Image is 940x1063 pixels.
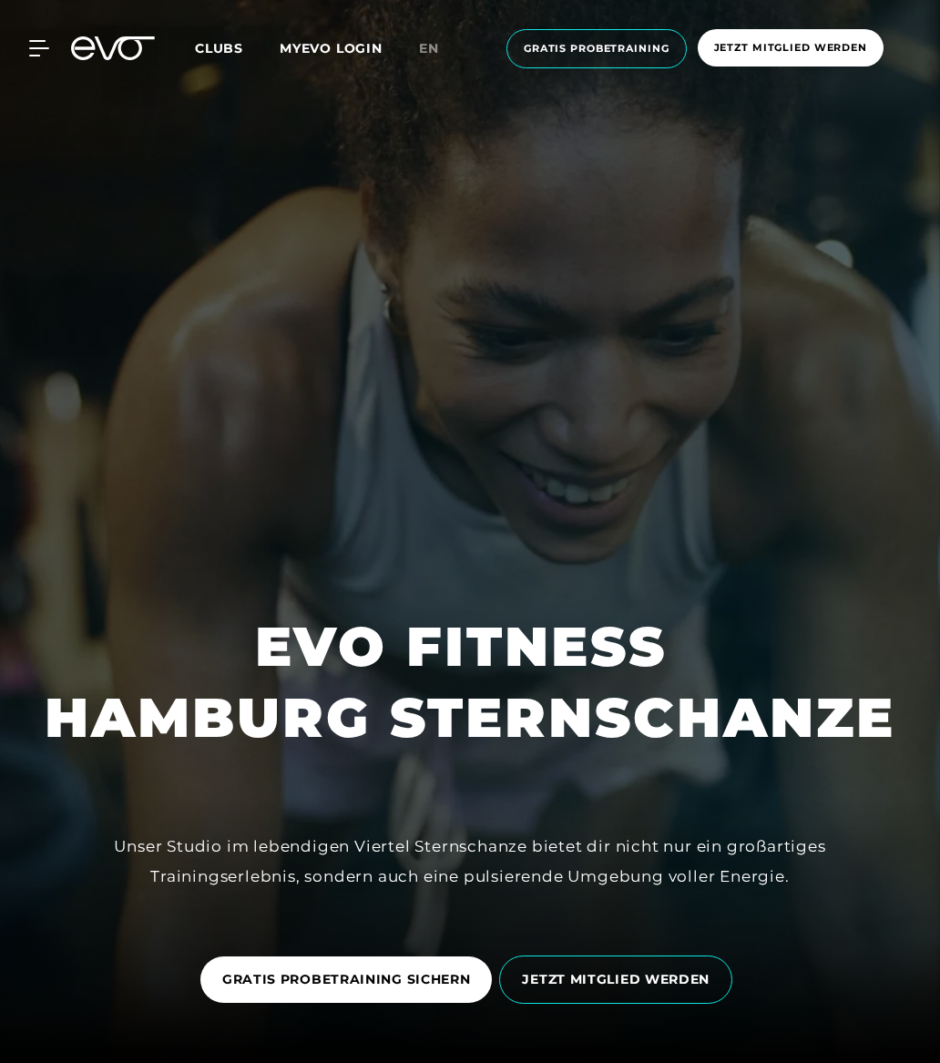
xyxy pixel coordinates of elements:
[419,38,461,59] a: en
[522,970,710,989] span: JETZT MITGLIED WERDEN
[419,40,439,56] span: en
[280,40,383,56] a: MYEVO LOGIN
[195,40,243,56] span: Clubs
[714,40,867,56] span: Jetzt Mitglied werden
[60,832,880,891] div: Unser Studio im lebendigen Viertel Sternschanze bietet dir nicht nur ein großartiges Trainingserl...
[195,39,280,56] a: Clubs
[524,41,669,56] span: Gratis Probetraining
[692,29,889,68] a: Jetzt Mitglied werden
[501,29,692,68] a: Gratis Probetraining
[200,943,500,1017] a: GRATIS PROBETRAINING SICHERN
[45,611,895,753] h1: EVO FITNESS HAMBURG STERNSCHANZE
[499,942,740,1017] a: JETZT MITGLIED WERDEN
[222,970,471,989] span: GRATIS PROBETRAINING SICHERN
